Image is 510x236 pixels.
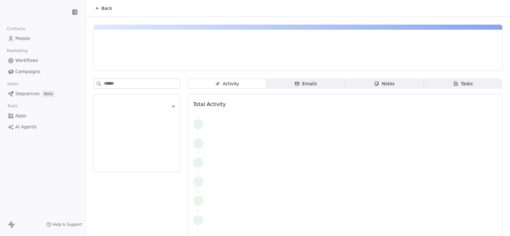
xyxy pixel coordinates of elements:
span: Tools [4,101,20,111]
div: Tasks [453,80,473,87]
span: Workflows [15,57,38,64]
span: Contacts [4,24,28,34]
span: AI Agents [15,124,37,130]
a: Campaigns [5,66,81,77]
span: Marketing [4,46,30,56]
span: Sequences [15,90,40,97]
a: Help & Support [46,222,82,227]
a: SequencesBeta [5,88,81,99]
a: Workflows [5,55,81,66]
div: Emails [295,80,317,87]
a: Apps [5,110,81,121]
span: Back [101,5,112,11]
span: Help & Support [53,222,82,227]
button: Back [91,3,116,14]
span: Total Activity [193,101,226,107]
span: Campaigns [15,68,40,75]
span: Apps [15,112,26,119]
span: Sales [4,79,21,89]
a: People [5,33,81,44]
span: Beta [42,91,55,97]
span: People [15,35,30,42]
div: Notes [374,80,395,87]
a: AI Agents [5,122,81,132]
